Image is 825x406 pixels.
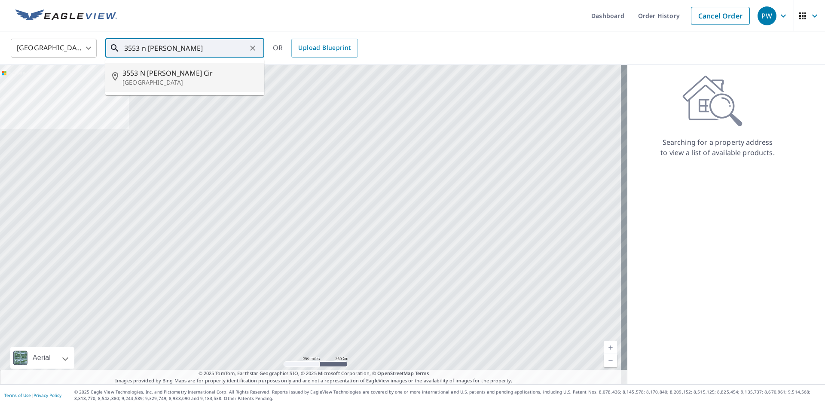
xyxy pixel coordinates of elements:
a: Privacy Policy [34,392,61,398]
span: © 2025 TomTom, Earthstar Geographics SIO, © 2025 Microsoft Corporation, © [199,370,429,377]
span: 3553 N [PERSON_NAME] Cir [122,68,257,78]
p: © 2025 Eagle View Technologies, Inc. and Pictometry International Corp. All Rights Reserved. Repo... [74,389,821,402]
p: Searching for a property address to view a list of available products. [660,137,775,158]
button: Clear [247,42,259,54]
a: Cancel Order [691,7,750,25]
a: OpenStreetMap [377,370,413,376]
p: [GEOGRAPHIC_DATA] [122,78,257,87]
input: Search by address or latitude-longitude [124,36,247,60]
p: | [4,393,61,398]
a: Upload Blueprint [291,39,357,58]
div: [GEOGRAPHIC_DATA] [11,36,97,60]
a: Terms of Use [4,392,31,398]
a: Current Level 5, Zoom In [604,341,617,354]
img: EV Logo [15,9,117,22]
a: Terms [415,370,429,376]
span: Upload Blueprint [298,43,351,53]
div: OR [273,39,358,58]
div: Aerial [30,347,53,369]
a: Current Level 5, Zoom Out [604,354,617,367]
div: Aerial [10,347,74,369]
div: PW [758,6,776,25]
